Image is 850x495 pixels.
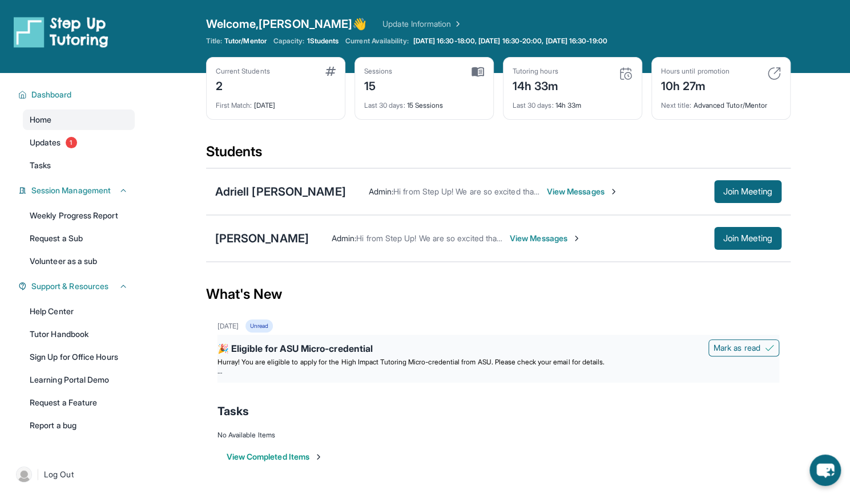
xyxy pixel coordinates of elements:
img: card [619,67,633,80]
div: 10h 27m [661,76,730,94]
span: View Messages [510,233,581,244]
button: Dashboard [27,89,128,100]
div: 14h 33m [513,94,633,110]
a: Learning Portal Demo [23,370,135,390]
a: Help Center [23,301,135,322]
img: user-img [16,466,32,482]
span: Updates [30,137,61,148]
a: Update Information [382,18,462,30]
span: Last 30 days : [364,101,405,109]
span: View Messages [547,186,618,197]
div: 15 [364,76,393,94]
span: Home [30,114,51,125]
span: Mark as read [714,342,760,354]
a: Volunteer as a sub [23,251,135,271]
a: [DATE] 16:30-18:00, [DATE] 16:30-20:00, [DATE] 16:30-19:00 [411,36,610,46]
div: Sessions [364,67,393,76]
div: Tutoring hours [513,67,559,76]
a: Tutor Handbook [23,324,135,344]
span: Log Out [44,469,74,480]
span: Current Availability: [345,36,408,46]
span: Tutor/Mentor [224,36,267,46]
div: Advanced Tutor/Mentor [661,94,781,110]
span: Support & Resources [31,281,108,292]
a: Report a bug [23,415,135,436]
span: Last 30 days : [513,101,554,109]
div: Adriell [PERSON_NAME] [215,184,346,200]
button: chat-button [809,455,841,486]
button: Join Meeting [714,227,781,250]
div: [PERSON_NAME] [215,230,309,246]
div: Hours until promotion [661,67,730,76]
span: First Match : [216,101,252,109]
span: Tasks [217,403,249,419]
span: | [37,468,39,481]
span: Welcome, [PERSON_NAME] 👋 [206,16,367,32]
span: Hurray! You are eligible to apply for the High Impact Tutoring Micro-credential from ASU. Please ... [217,358,605,366]
button: Support & Resources [27,281,128,292]
div: Students [206,143,791,168]
button: Join Meeting [714,180,781,203]
span: Admin : [369,186,393,196]
span: Join Meeting [723,188,772,195]
button: View Completed Items [227,451,323,462]
a: |Log Out [11,462,135,487]
span: 1 [66,137,77,148]
div: What's New [206,269,791,319]
button: Session Management [27,185,128,196]
div: Current Students [216,67,270,76]
button: Mark as read [708,339,779,356]
div: 🎉 Eligible for ASU Micro-credential [217,342,779,358]
span: Tasks [30,160,51,171]
img: Mark as read [765,343,774,352]
a: Home [23,109,135,130]
img: card [767,67,781,80]
div: 2 [216,76,270,94]
span: [DATE] 16:30-18:00, [DATE] 16:30-20:00, [DATE] 16:30-19:00 [413,36,607,46]
div: No Available Items [217,431,779,440]
img: Chevron-Right [572,234,581,243]
span: 1 Students [307,36,339,46]
span: Capacity: [273,36,305,46]
a: Tasks [23,155,135,176]
img: card [325,67,336,76]
a: Weekly Progress Report [23,205,135,226]
span: Admin : [332,233,356,243]
span: Title: [206,36,222,46]
img: Chevron Right [451,18,462,30]
div: 15 Sessions [364,94,484,110]
span: Next title : [661,101,692,109]
span: Session Management [31,185,111,196]
div: [DATE] [217,322,239,331]
img: Chevron-Right [609,187,618,196]
a: Request a Feature [23,392,135,413]
div: [DATE] [216,94,336,110]
span: Dashboard [31,89,72,100]
div: 14h 33m [513,76,559,94]
span: Join Meeting [723,235,772,242]
img: logo [14,16,108,48]
img: card [472,67,484,77]
div: Unread [245,319,273,332]
a: Updates1 [23,132,135,153]
a: Sign Up for Office Hours [23,347,135,367]
a: Request a Sub [23,228,135,249]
